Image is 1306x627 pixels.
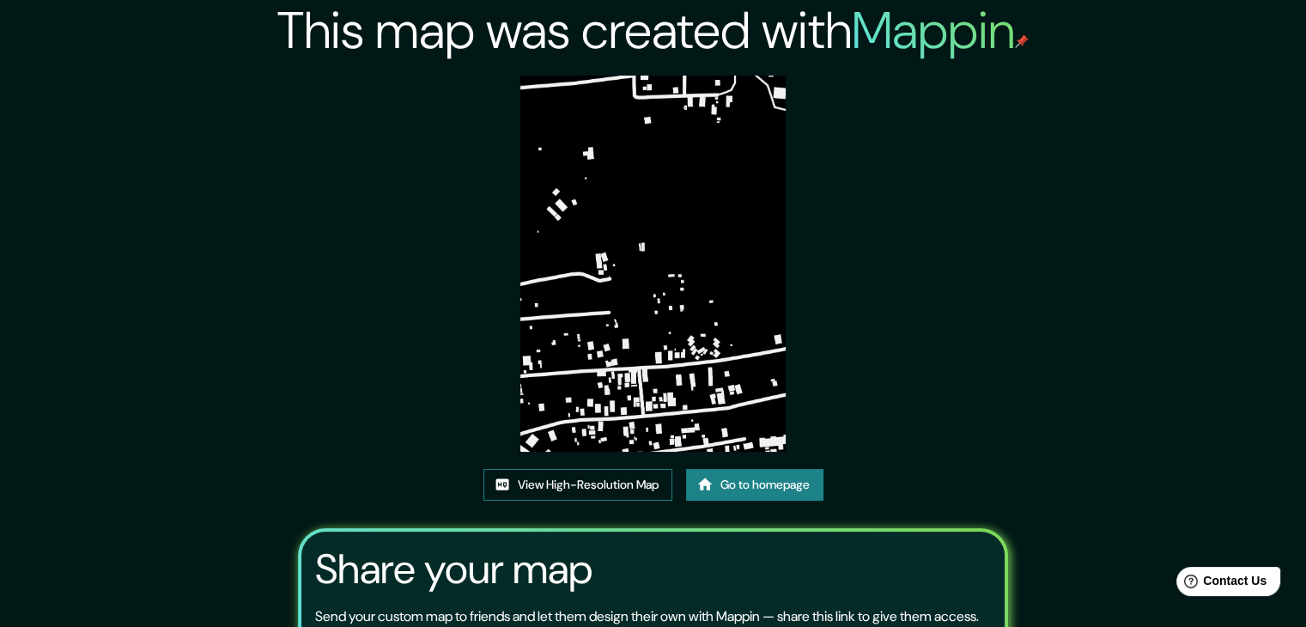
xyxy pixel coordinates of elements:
[315,606,979,627] p: Send your custom map to friends and let them design their own with Mappin — share this link to gi...
[483,469,672,501] a: View High-Resolution Map
[686,469,823,501] a: Go to homepage
[315,545,592,594] h3: Share your map
[520,76,787,452] img: created-map
[1153,560,1287,608] iframe: Help widget launcher
[1015,34,1029,48] img: mappin-pin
